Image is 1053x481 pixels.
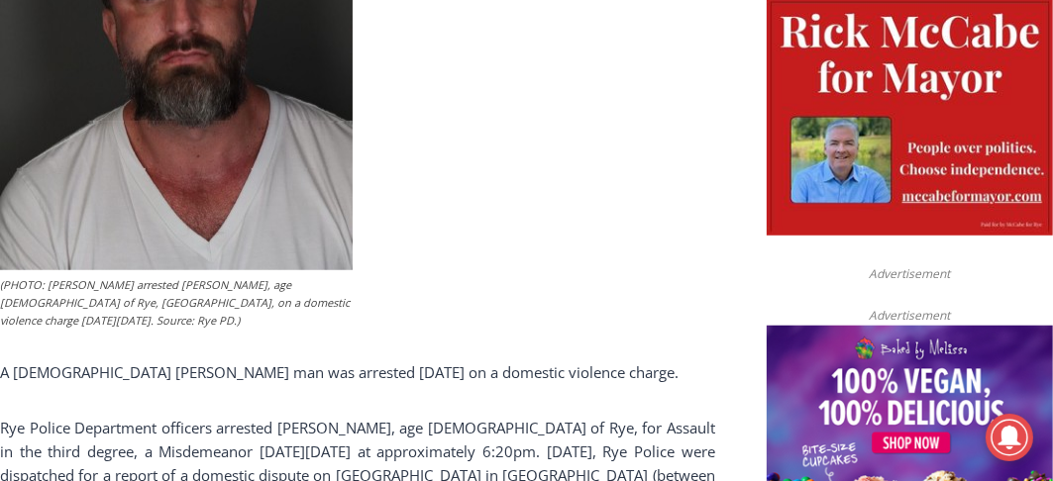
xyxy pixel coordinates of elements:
span: Advertisement [850,306,971,325]
span: Intern @ [DOMAIN_NAME] [518,197,918,241]
span: Advertisement [850,264,971,283]
a: Intern @ [DOMAIN_NAME] [476,192,960,246]
div: "[PERSON_NAME] and I covered the [DATE] Parade, which was a really eye opening experience as I ha... [500,1,936,192]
